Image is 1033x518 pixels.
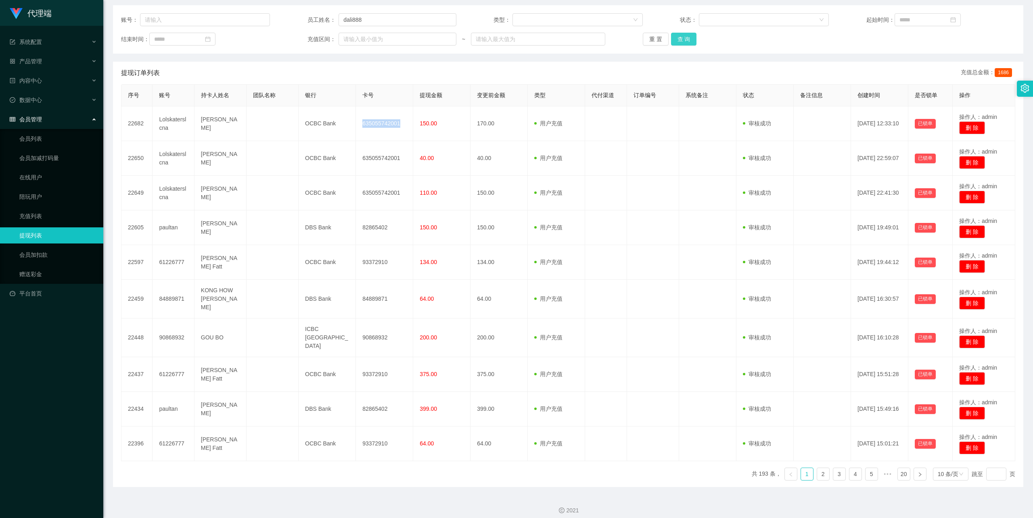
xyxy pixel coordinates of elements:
td: 22459 [121,280,153,318]
td: OCBC Bank [299,176,356,210]
span: 类型： [493,16,512,24]
button: 已锁单 [915,154,936,163]
span: 用户充值 [534,189,563,196]
span: 审核成功 [743,440,771,447]
button: 删 除 [959,156,985,169]
span: 起始时间： [866,16,895,24]
span: 审核成功 [743,120,771,127]
h1: 代理端 [27,0,52,26]
span: 用户充值 [534,259,563,265]
span: ••• [881,468,894,481]
span: 110.00 [420,189,437,196]
button: 删 除 [959,191,985,204]
span: 审核成功 [743,371,771,377]
li: 2 [817,468,830,481]
i: 图标: appstore-o [10,58,15,64]
span: 用户充值 [534,406,563,412]
span: 操作人：admin [959,183,997,189]
div: 跳至 页 [972,468,1015,481]
button: 删 除 [959,121,985,134]
button: 删 除 [959,372,985,385]
i: 图标: profile [10,78,15,83]
span: 结束时间： [121,35,149,44]
td: 375.00 [470,357,528,392]
td: 22434 [121,392,153,426]
span: 充值区间： [307,35,339,44]
span: 用户充值 [534,155,563,161]
td: [DATE] 19:49:01 [851,210,908,245]
span: 数据中心 [10,97,42,103]
td: [PERSON_NAME] [194,176,247,210]
td: [DATE] 15:49:16 [851,392,908,426]
i: 图标: check-circle-o [10,97,15,103]
span: 审核成功 [743,189,771,196]
td: paultan [153,210,194,245]
td: OCBC Bank [299,245,356,280]
span: 操作人：admin [959,434,997,440]
button: 已锁单 [915,258,936,267]
span: 产品管理 [10,58,42,64]
div: 2021 [110,506,1027,515]
td: 22437 [121,357,153,392]
td: 84889871 [153,280,194,318]
span: 用户充值 [534,371,563,377]
button: 已锁单 [915,333,936,343]
span: 状态： [680,16,699,24]
span: 134.00 [420,259,437,265]
span: 用户充值 [534,440,563,447]
button: 已锁单 [915,439,936,449]
td: paultan [153,392,194,426]
a: 1 [801,468,813,480]
span: 员工姓名： [307,16,339,24]
div: 充值总金额： [961,68,1015,78]
button: 删 除 [959,260,985,273]
span: 150.00 [420,224,437,231]
li: 下一页 [914,468,926,481]
td: 93372910 [356,245,413,280]
td: [DATE] 16:30:57 [851,280,908,318]
img: logo.9652507e.png [10,8,23,19]
button: 已锁单 [915,188,936,198]
td: GOU BO [194,318,247,357]
td: 82865402 [356,392,413,426]
td: Lolskaterslcna [153,106,194,141]
span: 类型 [534,92,546,98]
td: 170.00 [470,106,528,141]
span: 状态 [743,92,754,98]
span: 银行 [305,92,316,98]
span: 用户充值 [534,334,563,341]
td: [DATE] 19:44:12 [851,245,908,280]
td: 22396 [121,426,153,461]
td: OCBC Bank [299,426,356,461]
span: 40.00 [420,155,434,161]
span: 审核成功 [743,334,771,341]
span: 团队名称 [253,92,276,98]
td: 93372910 [356,357,413,392]
i: 图标: calendar [950,17,956,23]
span: 操作人：admin [959,328,997,334]
a: 会员列表 [19,131,97,147]
li: 4 [849,468,862,481]
button: 已锁单 [915,404,936,414]
td: OCBC Bank [299,106,356,141]
td: [DATE] 15:01:21 [851,426,908,461]
a: 陪玩用户 [19,189,97,205]
td: 399.00 [470,392,528,426]
span: 系统备注 [686,92,708,98]
span: 用户充值 [534,224,563,231]
a: 代理端 [10,10,52,16]
input: 请输入最大值为 [471,33,605,46]
li: 1 [801,468,813,481]
button: 删 除 [959,441,985,454]
input: 请输入 [339,13,456,26]
span: 150.00 [420,120,437,127]
td: [PERSON_NAME] [194,210,247,245]
td: 61226777 [153,426,194,461]
input: 请输入 [140,13,270,26]
span: 提现订单列表 [121,68,160,78]
span: 是否锁单 [915,92,937,98]
td: DBS Bank [299,210,356,245]
span: ~ [456,35,471,44]
span: 变更前金额 [477,92,505,98]
td: 64.00 [470,280,528,318]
